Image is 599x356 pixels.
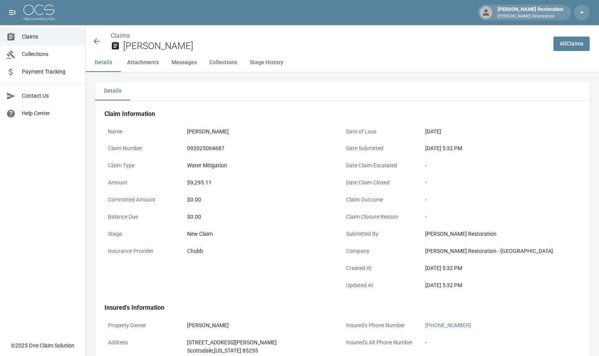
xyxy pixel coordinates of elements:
p: Date Claim Escalated [343,158,422,173]
p: Claim Closure Reason [343,209,422,224]
a: [PHONE_NUMBER] [425,322,471,328]
p: [PERSON_NAME] Restoration [498,13,563,20]
div: $9,295.11 [187,179,212,187]
p: Claim Number [104,141,184,156]
span: Claims [22,33,79,41]
div: - [425,338,427,347]
div: 092025064687 [187,144,224,153]
button: open drawer [5,5,20,20]
p: Insured's Phone Number [343,318,422,333]
p: Company [343,244,422,259]
div: [DATE] 5:32 PM [425,264,577,272]
nav: breadcrumb [111,31,547,40]
div: - [425,213,577,221]
div: $0.00 [187,196,339,204]
div: [PERSON_NAME] Restoration [425,230,577,238]
p: Claim Outcome [343,192,422,207]
a: Claims [111,32,130,39]
div: details tabs [95,82,590,100]
button: Attachments [121,53,165,72]
div: [STREET_ADDRESS][PERSON_NAME] [187,338,277,347]
div: © 2025 One Claim Solution [11,342,74,349]
div: [DATE] [425,128,441,136]
div: [PERSON_NAME] [187,321,229,330]
span: Collections [22,50,79,58]
p: Date Claim Closed [343,175,422,190]
p: Date of Loss [343,124,422,139]
div: Water Mitigation [187,161,227,170]
button: Collections [203,53,244,72]
div: [PERSON_NAME] Restoration [495,5,566,19]
div: [DATE] 5:32 PM [425,281,577,289]
div: [DATE] 5:32 PM [425,144,577,153]
img: ocs-logo-white-transparent.png [23,5,55,20]
p: Address [104,335,184,350]
p: Updated At [343,278,422,293]
p: Created At [343,261,422,276]
button: Messages [165,53,203,72]
p: Date Submitted [343,141,422,156]
span: Help Center [22,109,79,117]
h4: Insured's Information [104,304,580,312]
button: Stage History [244,53,290,72]
p: Insurance Provider [104,244,184,259]
p: Submitted By [343,226,422,242]
p: Committed Amount [104,192,184,207]
span: Payment Tracking [22,68,79,76]
p: Claim Type [104,158,184,173]
p: Property Owner [104,318,184,333]
div: Scottsdale , [US_STATE] 85255 [187,347,277,355]
a: AllClaims [553,37,590,51]
div: Chubb [187,247,203,255]
p: Balance Due [104,209,184,224]
h2: [PERSON_NAME] [123,40,547,52]
h4: Claim Information [104,110,580,118]
div: $0.00 [187,213,339,221]
p: Amount [104,175,184,190]
button: Details [86,53,121,72]
p: Stage [104,226,184,242]
div: [PERSON_NAME] [187,128,229,136]
div: New Claim [187,230,339,238]
button: Details [95,82,130,100]
div: - [425,161,577,170]
div: [PERSON_NAME] Restoration - [GEOGRAPHIC_DATA] [425,247,577,255]
div: - [425,179,577,187]
div: - [425,196,577,204]
p: Name [104,124,184,139]
div: anchor tabs [86,53,599,72]
p: Insured's Alt Phone Number [343,335,422,350]
span: Contact Us [22,92,79,100]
